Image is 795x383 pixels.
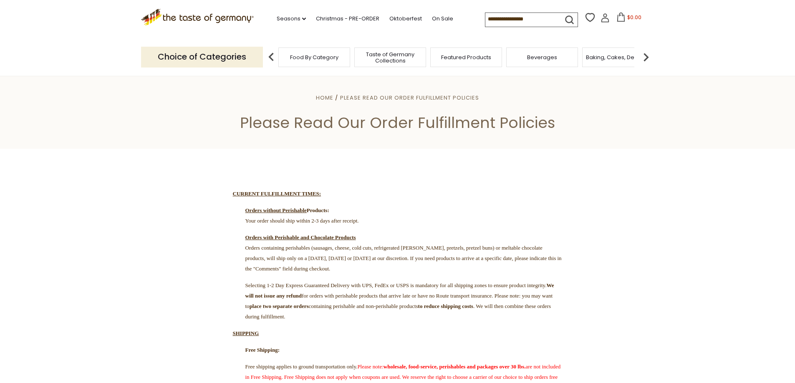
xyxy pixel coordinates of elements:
[26,113,769,132] h1: Please Read Our Order Fulfillment Policies
[357,51,424,64] a: Taste of Germany Collections
[233,330,259,336] strong: SHIPPING
[389,14,422,23] a: Oktoberfest
[316,14,379,23] a: Christmas - PRE-ORDER
[245,282,554,299] strong: We will not issue any refund
[245,245,562,272] span: Orders containing perishables (sausages, cheese, cold cuts, refrigerated [PERSON_NAME], pretzels,...
[418,303,473,309] strong: to reduce shipping costs
[250,303,309,309] strong: place two separate orders
[527,54,557,60] a: Beverages
[141,47,263,67] p: Choice of Categories
[245,282,554,320] span: Selecting 1-2 Day Express Guaranteed Delivery with UPS, FedEx or USPS is mandatory for all shippi...
[245,234,356,240] span: Orders with Perishable and Chocolate Products
[384,363,526,370] strong: wholesale, food-service, perishables and packages over 30 lbs.
[245,218,359,224] span: Your order should ship within 2-3 days after receipt.
[611,13,647,25] button: $0.00
[316,94,333,102] a: Home
[245,207,307,213] strong: Orders without Perishable
[432,14,453,23] a: On Sale
[638,49,654,65] img: next arrow
[290,54,338,60] a: Food By Category
[627,14,641,21] span: $0.00
[263,49,280,65] img: previous arrow
[586,54,651,60] a: Baking, Cakes, Desserts
[245,347,280,353] span: Free Shipping:
[441,54,491,60] a: Featured Products
[233,190,321,197] strong: CURRENT FULFILLMENT TIMES:
[307,207,329,213] strong: Products:
[245,282,554,320] span: for orders with perishable products that arrive late or have no Route transport insurance. Please...
[277,14,306,23] a: Seasons
[340,94,479,102] a: Please Read Our Order Fulfillment Policies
